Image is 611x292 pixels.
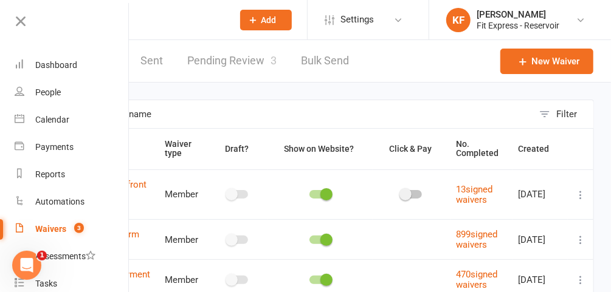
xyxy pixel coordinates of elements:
[378,141,445,156] button: Click & Pay
[477,9,559,20] div: [PERSON_NAME]
[225,144,249,154] span: Draft?
[518,144,562,154] span: Created
[477,20,559,31] div: Fit Express - Reservoir
[556,107,577,121] div: Filter
[261,15,277,25] span: Add
[72,12,224,29] input: Search...
[35,115,69,124] div: Calendar
[240,10,292,30] button: Add
[456,184,492,205] a: 13signed waivers
[500,49,593,74] a: New Waiver
[160,129,209,169] th: Waiver type
[35,87,61,97] div: People
[59,100,533,128] input: Search by name
[15,134,129,161] a: Payments
[518,141,562,156] button: Created
[446,8,471,32] div: KF
[456,229,497,250] a: 899signed waivers
[35,197,85,206] div: Automations
[389,144,432,154] span: Click & Pay
[214,141,262,156] button: Draft?
[140,40,163,82] a: Sent
[273,141,367,156] button: Show on Website?
[15,216,129,243] a: Waivers 3
[513,169,568,220] td: [DATE]
[35,224,66,234] div: Waivers
[35,169,65,179] div: Reports
[15,161,129,188] a: Reports
[15,243,129,270] a: Assessments
[74,223,84,233] span: 3
[456,269,497,290] a: 470signed waivers
[450,129,513,169] th: No. Completed
[35,60,77,70] div: Dashboard
[284,144,354,154] span: Show on Website?
[533,100,593,128] button: Filter
[35,251,95,261] div: Assessments
[15,52,129,79] a: Dashboard
[160,169,209,220] td: Member
[271,54,277,67] span: 3
[513,219,568,259] td: [DATE]
[187,40,277,82] a: Pending Review3
[160,219,209,259] td: Member
[35,279,57,288] div: Tasks
[15,79,129,106] a: People
[35,142,74,152] div: Payments
[15,106,129,134] a: Calendar
[301,40,349,82] a: Bulk Send
[12,251,41,280] iframe: Intercom live chat
[15,188,129,216] a: Automations
[37,251,47,260] span: 1
[340,6,374,33] span: Settings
